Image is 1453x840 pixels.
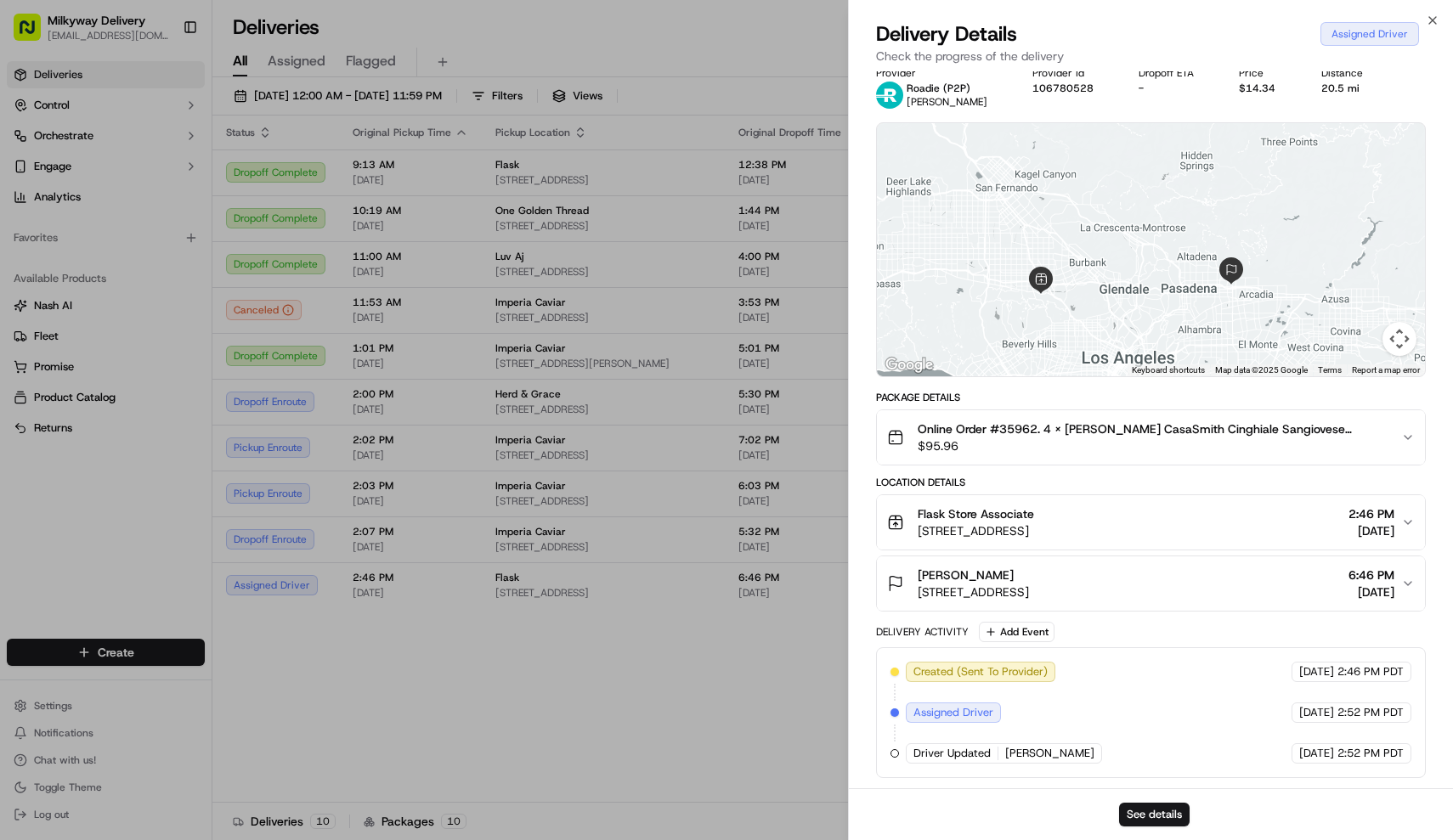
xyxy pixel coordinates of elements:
a: Terms (opens in new tab) [1318,365,1342,375]
span: [PERSON_NAME] [1005,746,1094,761]
div: $14.34 [1239,82,1293,95]
span: [DATE] [1299,664,1334,679]
span: [DATE] [1299,746,1334,761]
img: 1736555255976-a54dd68f-1ca7-489b-9aae-adbdc363a1c4 [34,264,48,278]
img: Wisdom Oko [17,293,44,326]
span: Assigned Driver [913,705,993,720]
button: Add Event [979,622,1054,642]
span: [DATE] [194,309,229,323]
span: 2:46 PM [1348,505,1394,522]
button: Keyboard shortcuts [1132,364,1205,376]
div: We're available if you need us! [76,179,234,193]
div: 📗 [17,381,31,395]
span: • [184,309,190,323]
button: See all [263,217,309,238]
span: API Documentation [161,380,273,397]
button: Start new chat [289,167,309,188]
a: Open this area in Google Maps (opens a new window) [881,354,937,376]
button: See details [1119,803,1190,826]
span: [PERSON_NAME] [907,95,987,109]
span: [STREET_ADDRESS] [918,522,1034,539]
div: Start new chat [76,162,279,179]
div: Price [1239,66,1293,80]
span: Wisdom [PERSON_NAME] [53,309,181,323]
span: $95.96 [918,437,1388,454]
span: [DATE] [1299,705,1334,720]
span: Map data ©2025 Google [1215,365,1308,375]
div: Dropoff ETA [1139,66,1212,80]
img: roadie-logo-v2.jpg [876,82,903,109]
span: 2:46 PM PDT [1337,664,1404,679]
button: Map camera controls [1382,322,1416,356]
span: [DATE] [1348,522,1394,539]
img: 1736555255976-a54dd68f-1ca7-489b-9aae-adbdc363a1c4 [34,310,48,324]
button: Flask Store Associate[STREET_ADDRESS]2:46 PM[DATE] [877,495,1426,550]
img: 8571987876998_91fb9ceb93ad5c398215_72.jpg [36,162,66,193]
span: 6:46 PM [1348,567,1394,583]
a: Powered byPylon [120,420,206,434]
div: Package Details [876,391,1427,404]
span: Wisdom [PERSON_NAME] [53,263,181,277]
a: 📗Knowledge Base [10,373,137,403]
span: [STREET_ADDRESS] [918,583,1029,600]
div: Distance [1321,66,1381,80]
img: Google [881,354,937,376]
div: - [1139,82,1212,95]
input: Got a question? Start typing here... [44,110,306,127]
span: [DATE] [194,263,229,277]
div: Past conversations [17,221,114,234]
button: Online Order #35962. 4 x [PERSON_NAME] CasaSmith Cinghiale Sangiovese 2022($95.96)$95.96 [877,410,1426,465]
img: 1736555255976-a54dd68f-1ca7-489b-9aae-adbdc363a1c4 [17,162,48,193]
span: 2:52 PM PDT [1337,705,1404,720]
span: Flask Store Associate [918,505,1034,522]
div: 20.5 mi [1321,82,1381,95]
p: Welcome 👋 [17,68,309,95]
span: Driver Updated [913,746,991,761]
div: Provider [876,66,1005,80]
span: Created (Sent To Provider) [913,664,1048,679]
span: [DATE] [1348,583,1394,600]
div: Location Details [876,476,1427,489]
div: Delivery Activity [876,625,969,639]
button: 106780528 [1032,82,1094,95]
span: [PERSON_NAME] [918,567,1014,583]
a: 💻API Documentation [137,373,280,403]
a: Report a map error [1352,365,1420,375]
div: 💻 [144,381,157,395]
span: Online Order #35962. 4 x [PERSON_NAME] CasaSmith Cinghiale Sangiovese 2022($95.96) [918,420,1388,437]
span: • [184,263,190,277]
span: Delivery Details [876,20,1017,48]
img: Wisdom Oko [17,247,44,280]
img: Nash [17,17,51,51]
div: Provider Id [1032,66,1111,80]
p: Check the progress of the delivery [876,48,1427,65]
span: Knowledge Base [34,380,130,397]
span: 2:52 PM PDT [1337,746,1404,761]
p: Roadie (P2P) [907,82,987,95]
span: Pylon [169,421,206,434]
button: [PERSON_NAME][STREET_ADDRESS]6:46 PM[DATE] [877,556,1426,611]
